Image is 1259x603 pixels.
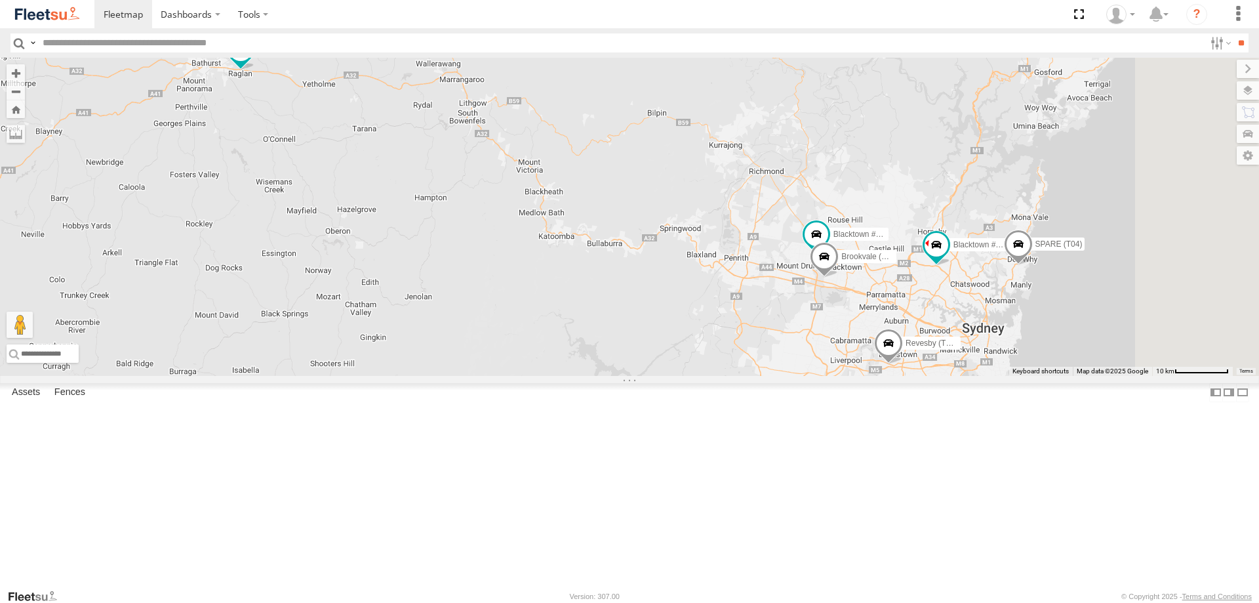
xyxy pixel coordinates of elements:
[1152,367,1233,376] button: Map Scale: 10 km per 79 pixels
[13,5,81,23] img: fleetsu-logo-horizontal.svg
[1205,33,1233,52] label: Search Filter Options
[28,33,38,52] label: Search Query
[7,312,33,338] button: Drag Pegman onto the map to open Street View
[1077,367,1148,375] span: Map data ©2025 Google
[1035,239,1083,249] span: SPARE (T04)
[1239,369,1253,374] a: Terms (opens in new tab)
[1182,593,1252,600] a: Terms and Conditions
[1186,4,1207,25] i: ?
[833,230,973,239] span: Blacktown #1 (T09 - [PERSON_NAME])
[7,82,25,100] button: Zoom out
[7,125,25,143] label: Measure
[1237,146,1259,165] label: Map Settings
[5,383,47,402] label: Assets
[570,593,620,600] div: Version: 307.00
[1156,367,1174,375] span: 10 km
[48,383,92,402] label: Fences
[1012,367,1069,376] button: Keyboard shortcuts
[953,240,1093,249] span: Blacktown #2 (T05 - [PERSON_NAME])
[7,100,25,118] button: Zoom Home
[1209,383,1222,402] label: Dock Summary Table to the Left
[1236,383,1249,402] label: Hide Summary Table
[1121,593,1252,600] div: © Copyright 2025 -
[7,590,68,603] a: Visit our Website
[841,252,969,261] span: Brookvale (T10 - [PERSON_NAME])
[1102,5,1140,24] div: Ken Manners
[1222,383,1235,402] label: Dock Summary Table to the Right
[7,64,25,82] button: Zoom in
[906,339,1029,348] span: Revesby (T07 - [PERSON_NAME])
